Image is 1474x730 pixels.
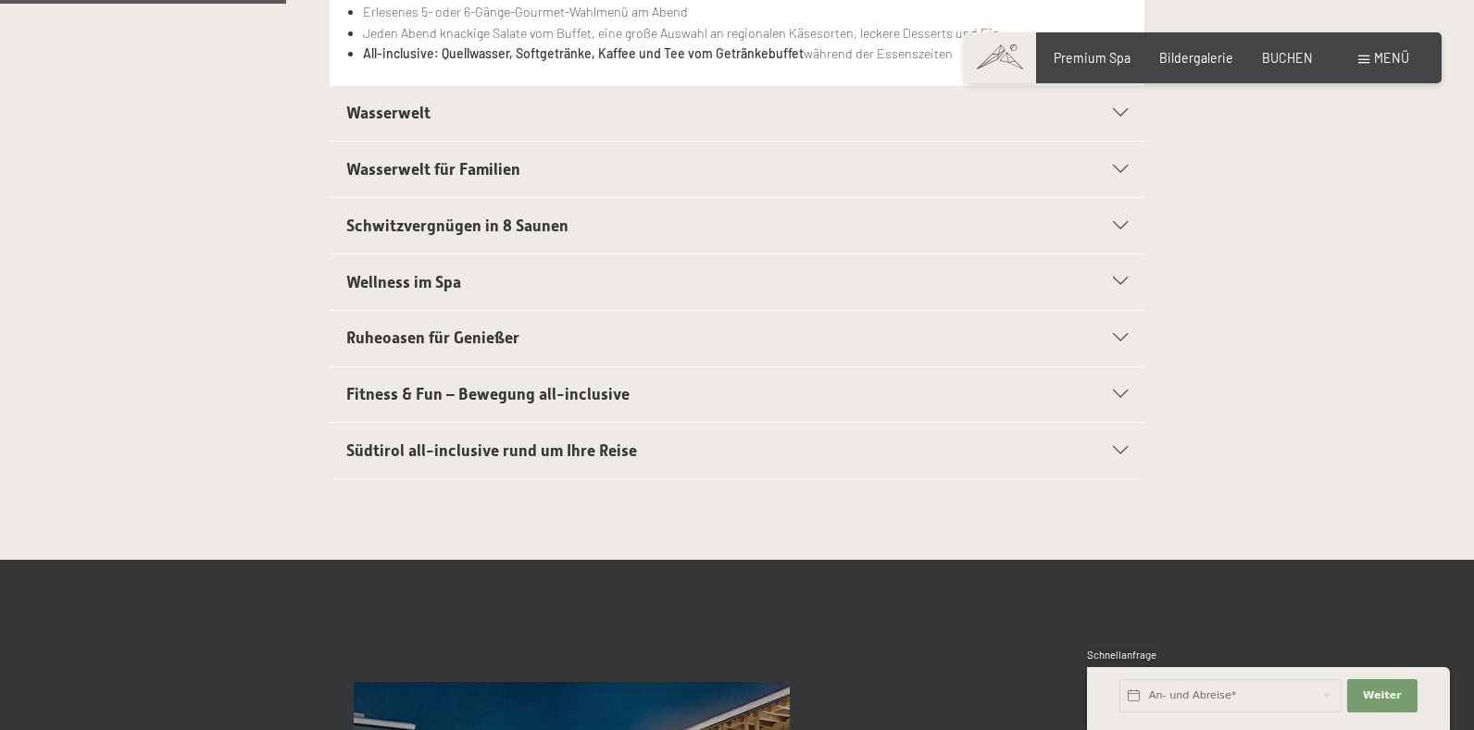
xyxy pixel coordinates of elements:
span: Wasserwelt für Familien [346,160,520,179]
span: Fitness & Fun – Bewegung all-inclusive [346,385,630,403]
li: Erlesenes 5- oder 6-Gänge-Gourmet-Wahlmenü am Abend [363,2,1129,23]
span: Ruheoasen für Genießer [346,328,519,347]
span: Menü [1374,50,1409,66]
span: Wellness im Spa [346,273,461,291]
li: Jeden Abend knackige Salate vom Buffet, eine große Auswahl an regionalen Käsesorten, leckere Dess... [363,23,1129,44]
a: Premium Spa [1054,50,1130,66]
span: Wasserwelt [346,104,431,122]
span: Weiter [1363,688,1402,703]
a: BUCHEN [1262,50,1313,66]
button: Weiter [1347,679,1418,712]
a: Bildergalerie [1159,50,1233,66]
span: Schnellanfrage [1087,649,1156,661]
strong: All-inclusive: Quellwasser, Softgetränke, Kaffee und Tee vom Getränkebuffet [363,45,804,61]
span: Südtirol all-inclusive rund um Ihre Reise [346,441,637,460]
li: während der Essenszeiten [363,43,1129,65]
span: Schwitzvergnügen in 8 Saunen [346,217,568,235]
